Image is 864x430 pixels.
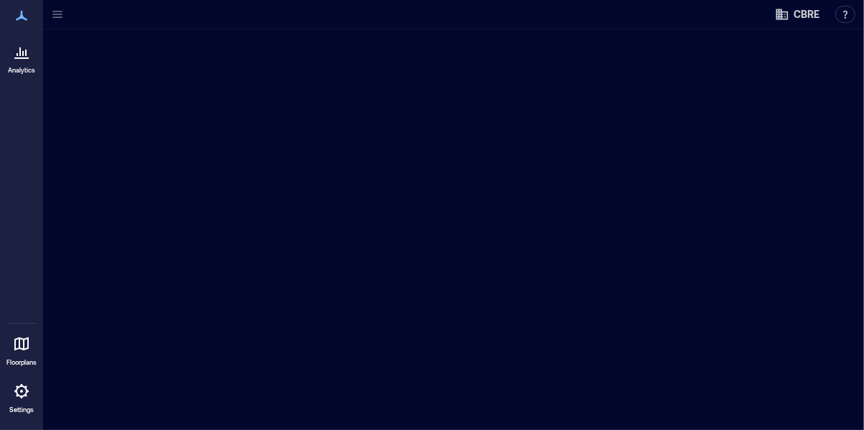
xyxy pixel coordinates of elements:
[9,406,34,414] p: Settings
[794,7,819,22] span: CBRE
[8,66,35,75] p: Analytics
[4,374,39,419] a: Settings
[2,327,41,371] a: Floorplans
[771,3,824,26] button: CBRE
[6,358,37,367] p: Floorplans
[4,34,40,79] a: Analytics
